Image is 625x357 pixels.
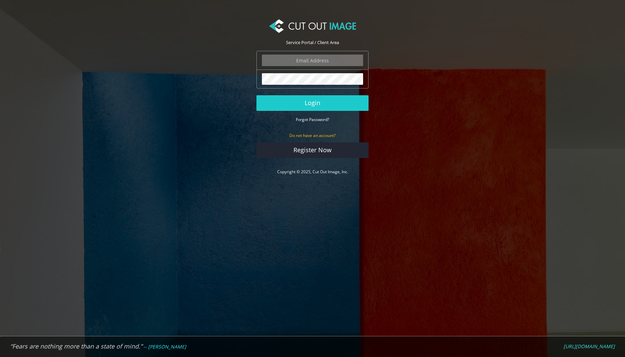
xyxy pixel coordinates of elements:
a: Copyright © 2025, Cut Out Image, Inc. [277,169,348,175]
small: Forgot Password? [296,117,329,122]
span: Service Portal / Client Area [286,39,339,45]
em: “Fears are nothing more than a state of mind.” [10,342,142,350]
button: Login [256,95,369,111]
a: [URL][DOMAIN_NAME] [564,343,615,350]
img: Cut Out Image [269,19,356,33]
em: -- [PERSON_NAME] [143,343,186,350]
input: Email Address [262,55,363,66]
a: Register Now [256,142,369,158]
a: Forgot Password? [296,116,329,122]
small: Do not have an account? [289,133,336,138]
